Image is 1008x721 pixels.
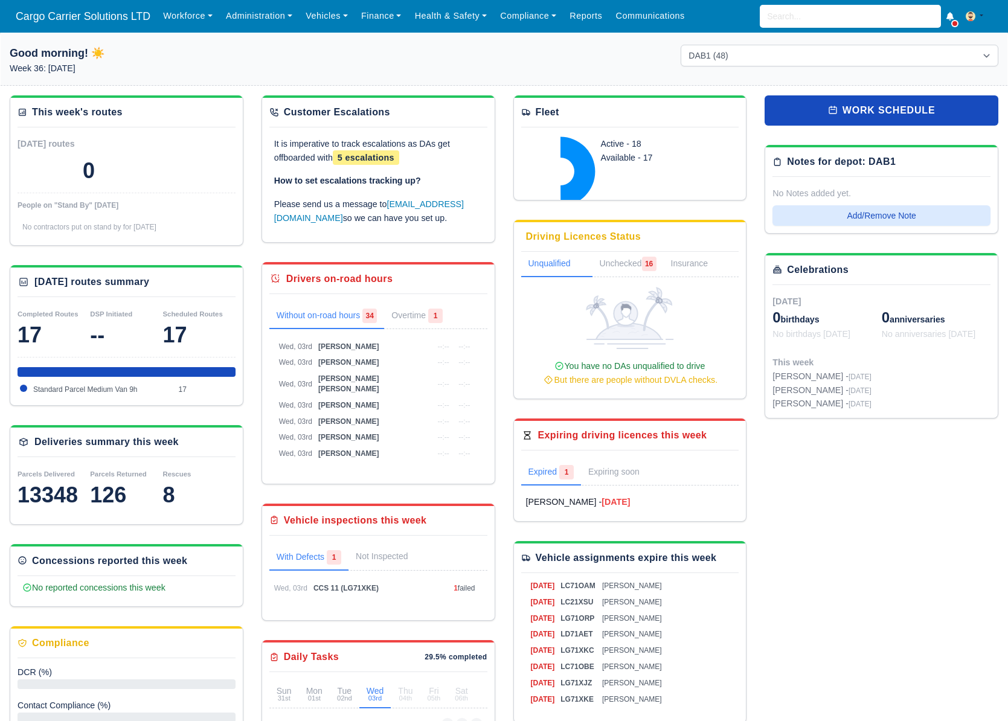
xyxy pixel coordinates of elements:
[279,342,312,351] span: Wed, 03rd
[602,598,662,606] span: [PERSON_NAME]
[602,662,662,671] span: [PERSON_NAME]
[337,687,352,702] div: Tue
[601,137,710,151] div: Active - 18
[427,687,440,702] div: Fri
[458,401,470,409] span: --:--
[269,545,348,571] a: With Defects
[581,460,664,485] a: Expiring soon
[849,373,872,381] span: [DATE]
[787,263,849,277] div: Celebrations
[560,598,593,606] span: LC21XSU
[269,304,385,329] a: Without on-road hours
[18,367,236,377] div: Standard Parcel Medium Van 9h
[882,308,990,327] div: anniversaries
[313,584,379,592] span: CCS 11 (LG71XKE)
[560,679,592,687] span: LG71XJZ
[425,652,487,662] div: 29.5% completed
[90,483,162,507] div: 126
[398,695,413,702] small: 04th
[765,95,998,126] a: work schedule
[772,309,780,325] span: 0
[563,4,609,28] a: Reports
[772,397,872,411] div: [PERSON_NAME] -
[32,105,123,120] div: This week's routes
[428,309,443,323] span: 1
[277,687,292,702] div: Sun
[10,5,156,28] a: Cargo Carrier Solutions LTD
[531,630,555,638] span: [DATE]
[279,449,312,458] span: Wed, 03rd
[560,614,594,623] span: LG71ORP
[398,687,413,702] div: Thu
[526,373,734,387] div: But there are people without DVLA checks.
[437,380,449,388] span: --:--
[526,229,641,244] div: Driving Licences Status
[526,495,734,509] a: [PERSON_NAME] -[DATE]
[531,679,555,687] span: [DATE]
[22,223,156,231] span: No contractors put on stand by for [DATE]
[274,584,307,592] span: Wed, 03rd
[560,646,594,655] span: LG71XKC
[18,483,90,507] div: 13348
[437,449,449,458] span: --:--
[348,545,415,568] a: Not Inspected
[274,174,483,188] p: How to set escalations tracking up?
[277,695,292,702] small: 31st
[772,383,872,397] div: [PERSON_NAME] -
[602,497,630,507] strong: [DATE]
[437,342,449,351] span: --:--
[176,382,236,398] td: 17
[90,470,147,478] small: Parcels Returned
[10,4,156,28] span: Cargo Carrier Solutions LTD
[493,4,563,28] a: Compliance
[437,417,449,426] span: --:--
[163,310,223,318] small: Scheduled Routes
[318,417,379,426] span: [PERSON_NAME]
[772,187,990,200] div: No Notes added yet.
[163,483,236,507] div: 8
[384,304,450,329] a: Overtime
[284,105,390,120] div: Customer Escalations
[279,417,312,426] span: Wed, 03rd
[337,695,352,702] small: 02nd
[437,401,449,409] span: --:--
[163,323,236,347] div: 17
[772,329,850,339] span: No birthdays [DATE]
[279,358,312,367] span: Wed, 03rd
[451,580,487,597] td: failed
[32,636,89,650] div: Compliance
[772,205,990,226] button: Add/Remove Note
[279,380,312,388] span: Wed, 03rd
[458,417,470,426] span: --:--
[560,695,594,703] span: LG71XKE
[531,582,555,590] span: [DATE]
[787,155,896,169] div: Notes for depot: DAB1
[849,400,872,408] span: [DATE]
[458,342,470,351] span: --:--
[34,435,179,449] div: Deliveries summary this week
[10,62,327,75] p: Week 36: [DATE]
[408,4,494,28] a: Health & Safety
[609,4,692,28] a: Communications
[318,449,379,458] span: [PERSON_NAME]
[455,687,468,702] div: Sat
[560,582,595,590] span: LC71OAM
[536,105,559,120] div: Fleet
[279,433,312,441] span: Wed, 03rd
[33,385,138,394] span: Standard Parcel Medium Van 9h
[18,665,236,679] div: Delivery Completion Rate
[560,662,594,671] span: LC71OBE
[318,374,379,393] span: [PERSON_NAME] [PERSON_NAME]
[163,470,191,478] small: Rescues
[90,310,132,318] small: DSP Initiated
[219,4,299,28] a: Administration
[536,551,717,565] div: Vehicle assignments expire this week
[454,584,458,592] span: 1
[437,433,449,441] span: --:--
[772,357,814,367] span: This week
[760,5,941,28] input: Search...
[458,358,470,367] span: --:--
[531,598,555,606] span: [DATE]
[559,465,574,479] span: 1
[10,45,327,62] h1: Good morning! ☀️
